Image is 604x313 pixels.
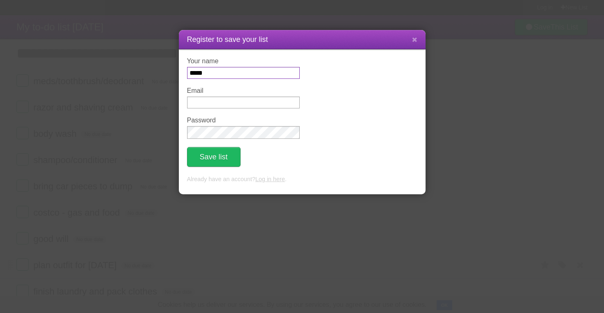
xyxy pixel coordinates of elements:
label: Password [187,117,300,124]
a: Log in here [255,176,285,182]
label: Your name [187,58,300,65]
button: Save list [187,147,241,167]
label: Email [187,87,300,94]
p: Already have an account? . [187,175,417,184]
h1: Register to save your list [187,34,417,45]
